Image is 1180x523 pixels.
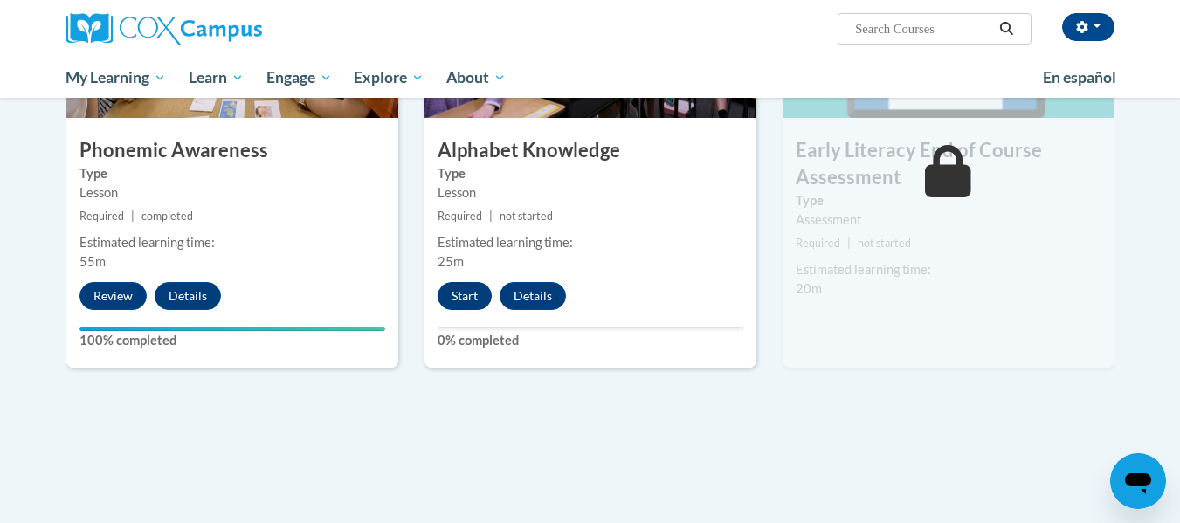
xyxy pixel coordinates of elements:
[79,183,385,203] div: Lesson
[79,210,124,223] span: Required
[796,237,840,250] span: Required
[438,282,492,310] button: Start
[1043,68,1116,86] span: En español
[66,137,398,164] h3: Phonemic Awareness
[438,210,482,223] span: Required
[255,58,343,98] a: Engage
[79,233,385,252] div: Estimated learning time:
[342,58,435,98] a: Explore
[131,210,135,223] span: |
[66,67,166,88] span: My Learning
[79,331,385,350] label: 100% completed
[796,191,1101,210] label: Type
[853,18,993,39] input: Search Courses
[446,67,506,88] span: About
[40,58,1141,98] div: Main menu
[438,254,464,269] span: 25m
[55,58,178,98] a: My Learning
[79,327,385,331] div: Your progress
[500,210,553,223] span: not started
[1062,13,1114,41] button: Account Settings
[489,210,493,223] span: |
[993,18,1019,39] button: Search
[266,67,332,88] span: Engage
[438,164,743,183] label: Type
[796,260,1101,279] div: Estimated learning time:
[424,137,756,164] h3: Alphabet Knowledge
[858,237,911,250] span: not started
[435,58,517,98] a: About
[79,254,106,269] span: 55m
[155,282,221,310] button: Details
[189,67,244,88] span: Learn
[1032,59,1128,96] a: En español
[438,331,743,350] label: 0% completed
[79,164,385,183] label: Type
[847,237,851,250] span: |
[66,13,262,45] img: Cox Campus
[141,210,193,223] span: completed
[500,282,566,310] button: Details
[438,183,743,203] div: Lesson
[79,282,147,310] button: Review
[796,210,1101,230] div: Assessment
[177,58,255,98] a: Learn
[783,137,1114,191] h3: Early Literacy End of Course Assessment
[66,13,398,45] a: Cox Campus
[1110,453,1166,509] iframe: Button to launch messaging window
[354,67,424,88] span: Explore
[438,233,743,252] div: Estimated learning time:
[796,281,822,296] span: 20m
